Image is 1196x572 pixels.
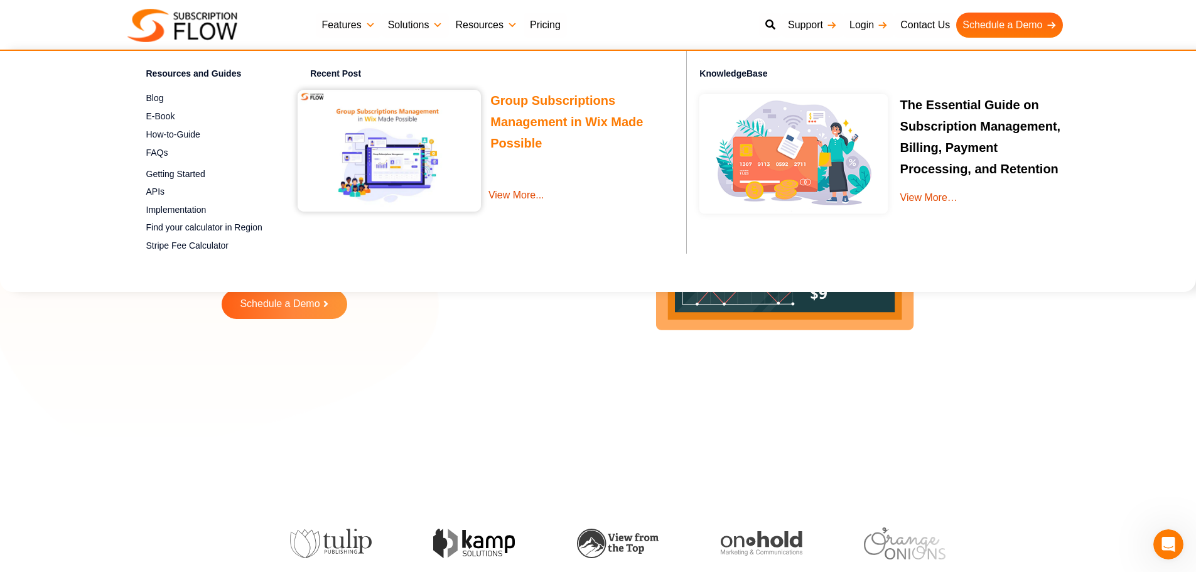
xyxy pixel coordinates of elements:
[894,13,956,38] a: Contact Us
[411,529,493,558] img: kamp-solution
[1153,529,1183,559] iframe: Intercom live chat
[488,186,664,222] a: View More...
[146,110,175,123] span: E-Book
[524,13,567,38] a: Pricing
[146,109,267,124] a: E-Book
[693,88,893,220] img: Online-recurring-Billing-software
[554,529,636,558] img: view-from-the-top
[146,127,267,142] a: How-to-Guide
[490,94,643,154] a: Group Subscriptions Management in Wix Made Possible
[146,185,165,198] span: APIs
[449,13,523,38] a: Resources
[698,531,780,556] img: onhold-marketing
[240,299,320,310] span: Schedule a Demo
[127,9,237,42] img: Subscriptionflow
[146,239,267,254] a: Stripe Fee Calculator
[842,527,924,559] img: orange-onions
[298,90,481,212] img: Group Subscriptions Management in Wix
[843,13,894,38] a: Login
[146,92,164,105] span: Blog
[146,166,267,181] a: Getting Started
[900,192,957,203] a: View More…
[382,13,450,38] a: Solutions
[267,529,349,559] img: tulip-publishing
[146,220,267,235] a: Find your calculator in Region
[146,202,267,217] a: Implementation
[316,13,382,38] a: Features
[146,145,267,160] a: FAQs
[222,289,347,319] a: Schedule a Demo
[146,185,267,200] a: APIs
[146,128,200,141] span: How-to-Guide
[310,67,677,85] h4: Recent Post
[900,94,1066,180] p: The Essential Guide on Subscription Management, Billing, Payment Processing, and Retention
[146,146,168,159] span: FAQs
[146,67,267,85] h4: Resources and Guides
[146,168,205,181] span: Getting Started
[782,13,843,38] a: Support
[699,60,1084,88] h4: KnowledgeBase
[146,203,207,217] span: Implementation
[146,91,267,106] a: Blog
[956,13,1062,38] a: Schedule a Demo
